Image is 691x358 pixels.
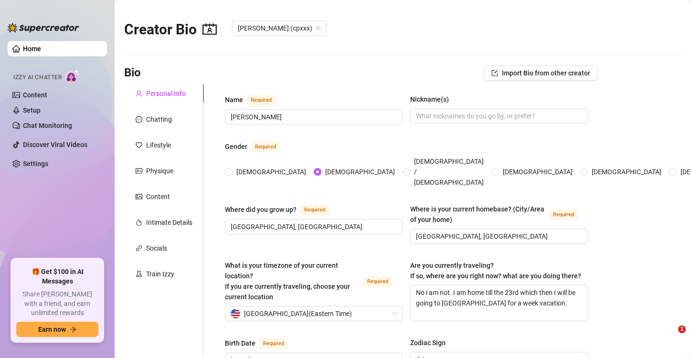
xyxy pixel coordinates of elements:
div: Personal Info [146,88,186,99]
button: Import Bio from other creator [484,65,598,81]
span: contacts [202,22,217,36]
input: Where did you grow up? [231,221,395,232]
span: David (cpxxx) [238,21,321,35]
div: Intimate Details [146,217,192,228]
a: Settings [23,160,48,168]
label: Birth Date [225,337,298,349]
div: Where did you grow up? [225,204,297,215]
span: Earn now [38,326,66,333]
span: Import Bio from other creator [502,69,590,77]
span: Required [300,205,329,215]
span: experiment [136,271,142,277]
span: fire [136,219,142,226]
label: Name [225,94,286,105]
span: link [136,245,142,252]
span: Share [PERSON_NAME] with a friend, and earn unlimited rewards [16,290,98,318]
a: Home [23,45,41,53]
img: AI Chatter [65,69,80,83]
span: Required [259,338,288,349]
div: Physique [146,166,173,176]
label: Nickname(s) [410,94,456,105]
span: Required [363,276,392,287]
a: Setup [23,106,41,114]
span: heart [136,142,142,148]
div: Lifestyle [146,140,171,150]
span: idcard [136,168,142,174]
span: Izzy AI Chatter [13,73,62,82]
textarea: No i am not. I am home till the 23rd which then I will be going to [GEOGRAPHIC_DATA] for a week v... [411,285,587,321]
span: [DEMOGRAPHIC_DATA] [588,167,665,177]
div: Content [146,191,170,202]
h3: Bio [124,65,141,81]
button: Earn nowarrow-right [16,322,98,337]
span: What is your timezone of your current location? If you are currently traveling, choose your curre... [225,262,350,301]
label: Where is your current homebase? (City/Area of your home) [410,204,588,225]
img: logo-BBDzfeDw.svg [8,23,79,32]
div: Gender [225,141,247,152]
input: Where is your current homebase? (City/Area of your home) [416,231,580,242]
span: message [136,116,142,123]
div: Name [225,95,243,105]
span: user [136,90,142,97]
span: Required [247,95,276,105]
img: us [231,309,240,318]
span: 1 [678,326,686,333]
label: Gender [225,141,290,152]
div: Zodiac Sign [410,337,446,348]
span: [DEMOGRAPHIC_DATA] [321,167,399,177]
h2: Creator Bio [124,21,217,39]
span: picture [136,193,142,200]
a: Chat Monitoring [23,122,72,129]
span: arrow-right [70,326,76,333]
input: Nickname(s) [416,111,580,121]
span: Are you currently traveling? If so, where are you right now? what are you doing there? [410,262,581,280]
div: Chatting [146,114,172,125]
span: Required [549,210,578,220]
div: Socials [146,243,167,253]
span: [DEMOGRAPHIC_DATA] / [DEMOGRAPHIC_DATA] [410,156,488,188]
label: Where did you grow up? [225,204,340,215]
label: Zodiac Sign [410,337,452,348]
input: Name [231,112,395,122]
div: Where is your current homebase? (City/Area of your home) [410,204,545,225]
span: team [316,25,321,31]
span: import [491,70,498,76]
span: [DEMOGRAPHIC_DATA] [233,167,310,177]
span: 🎁 Get $100 in AI Messages [16,267,98,286]
div: Nickname(s) [410,94,449,105]
div: Birth Date [225,338,255,348]
span: Required [251,142,280,152]
span: [DEMOGRAPHIC_DATA] [499,167,576,177]
a: Discover Viral Videos [23,141,87,148]
span: [GEOGRAPHIC_DATA] ( Eastern Time ) [244,306,352,321]
iframe: Intercom live chat [659,326,681,348]
div: Train Izzy [146,269,174,279]
a: Content [23,91,47,99]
